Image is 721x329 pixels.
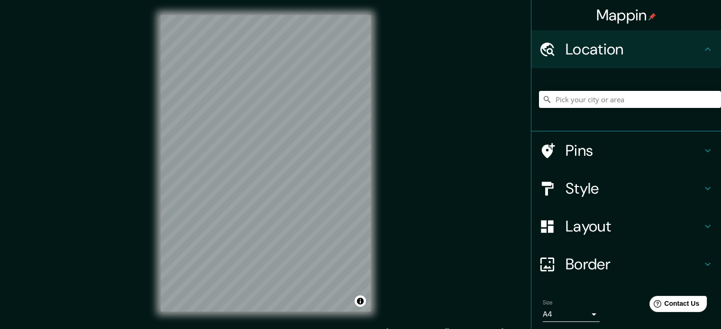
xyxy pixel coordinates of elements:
[531,169,721,207] div: Style
[566,217,702,236] h4: Layout
[566,40,702,59] h4: Location
[531,30,721,68] div: Location
[566,255,702,274] h4: Border
[531,245,721,283] div: Border
[566,141,702,160] h4: Pins
[531,132,721,169] div: Pins
[648,13,656,20] img: pin-icon.png
[637,292,711,319] iframe: Help widget launcher
[531,207,721,245] div: Layout
[596,6,657,25] h4: Mappin
[566,179,702,198] h4: Style
[161,15,371,311] canvas: Map
[543,299,553,307] label: Size
[543,307,600,322] div: A4
[355,295,366,307] button: Toggle attribution
[539,91,721,108] input: Pick your city or area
